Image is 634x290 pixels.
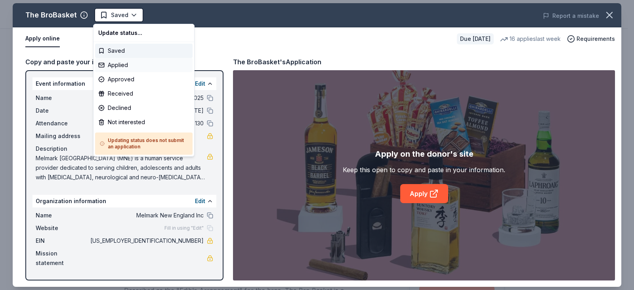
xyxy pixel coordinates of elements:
div: Received [95,86,193,101]
div: Saved [95,44,193,58]
div: Applied [95,58,193,72]
div: Approved [95,72,193,86]
h5: Updating status does not submit an application [100,137,188,150]
div: Not interested [95,115,193,129]
span: fore Melmark 2025 [168,10,221,19]
div: Declined [95,101,193,115]
div: Update status... [95,26,193,40]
